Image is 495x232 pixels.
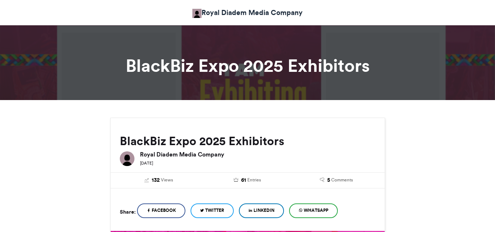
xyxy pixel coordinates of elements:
[208,176,287,184] a: 61 Entries
[205,207,224,214] span: Twitter
[304,207,328,214] span: WhatsApp
[241,176,246,184] span: 61
[247,177,261,183] span: Entries
[192,7,303,18] a: Royal Diadem Media Company
[331,177,353,183] span: Comments
[152,207,176,214] span: Facebook
[254,207,274,214] span: LinkedIn
[120,135,376,148] h2: BlackBiz Expo 2025 Exhibitors
[289,203,338,218] a: WhatsApp
[137,203,185,218] a: Facebook
[327,176,330,184] span: 5
[120,207,136,217] h5: Share:
[120,151,134,166] img: Royal Diadem Media Company
[140,151,376,157] h6: Royal Diadem Media Company
[161,177,173,183] span: Views
[192,9,202,18] img: Sunday Adebakin
[152,176,160,184] span: 132
[44,57,451,74] h1: BlackBiz Expo 2025 Exhibitors
[298,176,376,184] a: 5 Comments
[191,203,234,218] a: Twitter
[239,203,284,218] a: LinkedIn
[140,161,153,166] small: [DATE]
[120,176,198,184] a: 132 Views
